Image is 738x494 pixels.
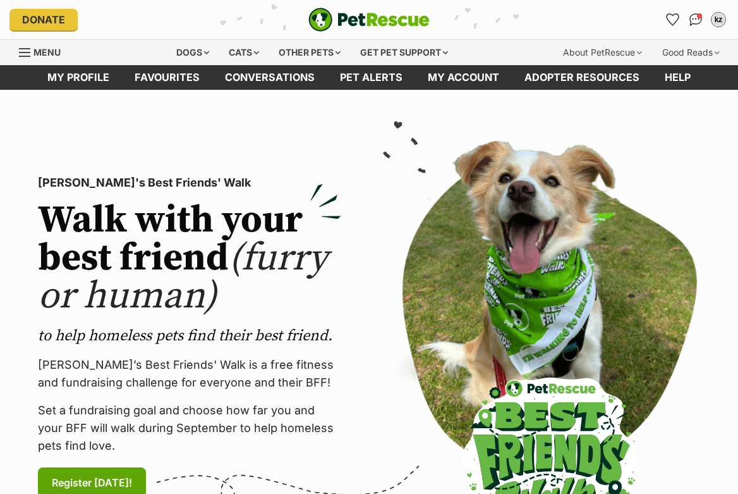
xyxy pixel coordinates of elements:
span: Menu [33,47,61,58]
p: [PERSON_NAME]’s Best Friends' Walk is a free fitness and fundraising challenge for everyone and t... [38,356,341,392]
a: My account [415,65,512,90]
a: My profile [35,65,122,90]
div: Dogs [167,40,218,65]
div: Good Reads [653,40,729,65]
div: kz [712,13,725,26]
button: My account [708,9,729,30]
a: Donate [9,9,78,30]
div: About PetRescue [554,40,651,65]
div: Get pet support [351,40,457,65]
img: chat-41dd97257d64d25036548639549fe6c8038ab92f7586957e7f3b1b290dea8141.svg [689,13,703,26]
a: Favourites [663,9,683,30]
a: Favourites [122,65,212,90]
a: PetRescue [308,8,430,32]
a: Menu [19,40,70,63]
span: (furry or human) [38,235,328,320]
p: [PERSON_NAME]'s Best Friends' Walk [38,174,341,192]
h2: Walk with your best friend [38,202,341,316]
ul: Account quick links [663,9,729,30]
a: Pet alerts [327,65,415,90]
img: logo-e224e6f780fb5917bec1dbf3a21bbac754714ae5b6737aabdf751b685950b380.svg [308,8,430,32]
a: Adopter resources [512,65,652,90]
span: Register [DATE]! [52,475,132,490]
a: Help [652,65,703,90]
a: conversations [212,65,327,90]
a: Conversations [686,9,706,30]
div: Cats [220,40,268,65]
p: to help homeless pets find their best friend. [38,326,341,346]
p: Set a fundraising goal and choose how far you and your BFF will walk during September to help hom... [38,402,341,455]
div: Other pets [270,40,349,65]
